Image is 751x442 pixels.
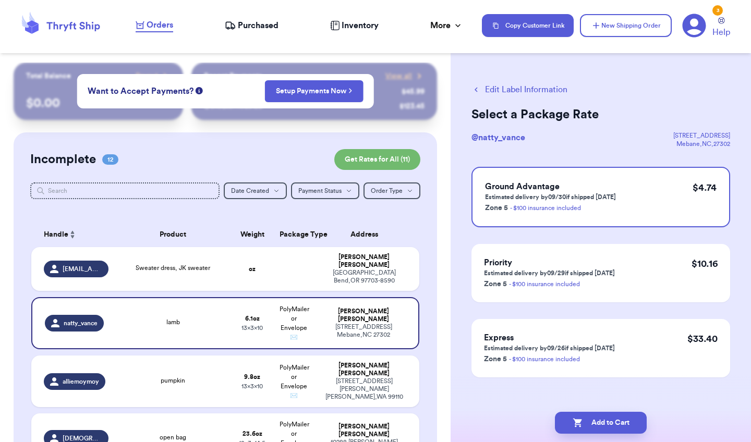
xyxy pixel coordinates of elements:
a: View all [385,71,425,81]
button: Copy Customer Link [482,14,574,37]
p: $ 4.74 [693,180,717,195]
p: Recent Payments [204,71,262,81]
span: PolyMailer or Envelope ✉️ [280,364,309,399]
a: - $100 insurance included [509,356,580,362]
span: 13 x 3 x 10 [241,383,263,389]
div: $ 123.45 [399,101,425,112]
div: More [430,19,463,32]
span: Inventory [342,19,379,32]
span: 12 [102,154,118,165]
div: [PERSON_NAME] [PERSON_NAME] [321,362,407,377]
button: New Shipping Order [580,14,672,37]
div: $ 45.99 [402,87,425,97]
span: lamb [166,319,180,325]
p: $ 0.00 [26,95,171,112]
span: Express [484,334,514,342]
span: Want to Accept Payments? [88,85,193,97]
span: Payment Status [298,188,342,194]
p: $ 33.40 [687,331,718,346]
span: View all [385,71,412,81]
a: Payout [136,71,171,81]
div: 3 [712,5,723,16]
span: 13 x 3 x 10 [241,325,263,331]
th: Weight [232,222,273,247]
span: natty_vance [64,319,98,327]
span: Purchased [238,19,278,32]
a: Purchased [225,19,278,32]
span: open bag [160,434,186,440]
span: Help [712,26,730,39]
a: - $100 insurance included [509,281,580,287]
a: Setup Payments Now [276,86,353,96]
p: $ 10.16 [692,256,718,271]
th: Address [315,222,419,247]
div: [STREET_ADDRESS] [673,131,730,140]
span: Handle [44,229,68,240]
input: Search [30,182,220,199]
p: Estimated delivery by 09/26 if shipped [DATE] [484,344,615,352]
a: Inventory [330,19,379,32]
button: Payment Status [291,182,359,199]
button: Add to Cart [555,412,647,434]
p: Estimated delivery by 09/30 if shipped [DATE] [485,193,616,201]
span: PolyMailer or Envelope ✉️ [280,306,309,340]
span: Zone 5 [485,204,508,212]
strong: oz [249,266,256,272]
span: Ground Advantage [485,182,560,191]
span: Zone 5 [484,280,507,288]
div: [PERSON_NAME] [PERSON_NAME] [321,423,407,438]
a: Orders [136,19,173,32]
strong: 6.1 oz [245,315,260,322]
div: Mebane , NC , 27302 [673,140,730,148]
button: Setup Payments Now [265,80,364,102]
span: alliemoymoy [63,377,99,386]
div: [PERSON_NAME] [PERSON_NAME] [321,253,407,269]
span: Date Created [231,188,269,194]
span: Zone 5 [484,355,507,363]
a: 3 [682,14,706,38]
a: - $100 insurance included [510,205,581,211]
h2: Incomplete [30,151,96,168]
h2: Select a Package Rate [471,106,730,123]
span: [EMAIL_ADDRESS][DOMAIN_NAME] [63,265,102,273]
strong: 23.6 oz [243,431,262,437]
span: Payout [136,71,158,81]
strong: 9.8 oz [244,374,260,380]
button: Date Created [224,182,287,199]
th: Package Type [273,222,315,247]
div: [PERSON_NAME] [PERSON_NAME] [321,308,406,323]
button: Sort ascending [68,228,77,241]
p: Total Balance [26,71,71,81]
span: Sweater dress, JK sweater [136,265,210,271]
span: @ natty_vance [471,133,525,142]
div: [GEOGRAPHIC_DATA] Bend , OR 97703-8590 [321,269,407,285]
span: Order Type [371,188,403,194]
button: Edit Label Information [471,83,567,96]
div: [STREET_ADDRESS][PERSON_NAME] [PERSON_NAME] , WA 99110 [321,377,407,401]
div: [STREET_ADDRESS] Mebane , NC 27302 [321,323,406,339]
p: Estimated delivery by 09/29 if shipped [DATE] [484,269,615,277]
span: Priority [484,259,512,267]
span: pumpkin [161,377,185,384]
button: Order Type [364,182,420,199]
span: Orders [147,19,173,31]
th: Product [115,222,232,247]
a: Help [712,17,730,39]
button: Get Rates for All (11) [334,149,420,170]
